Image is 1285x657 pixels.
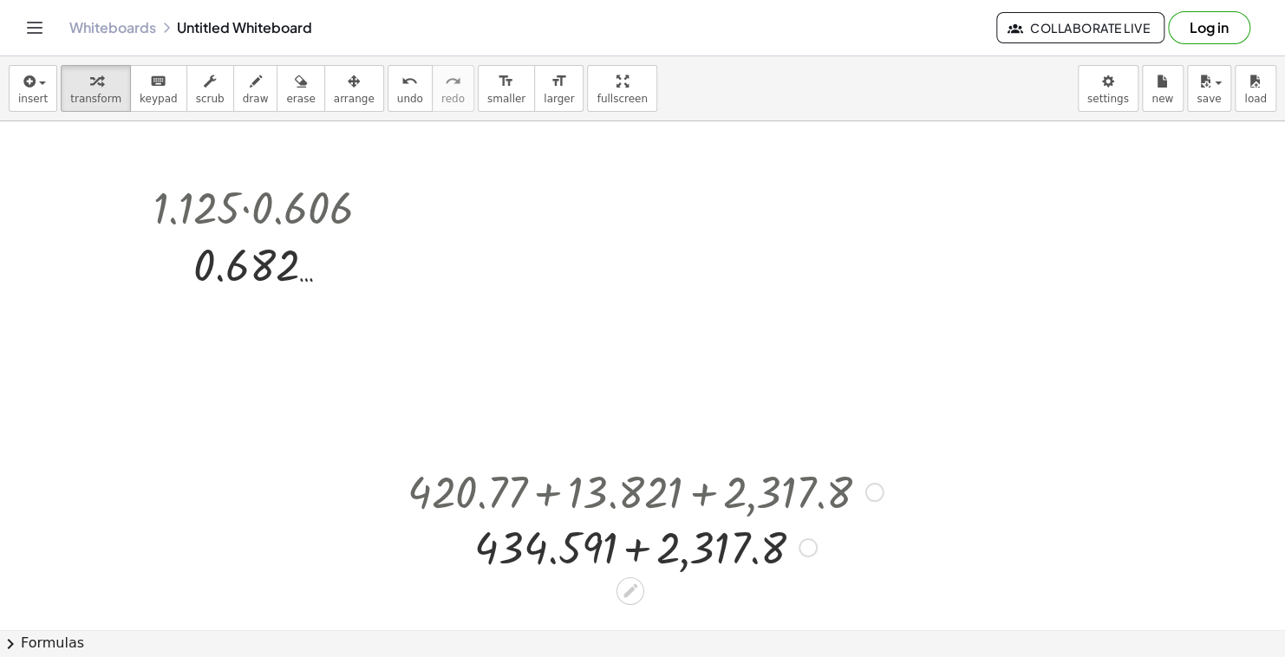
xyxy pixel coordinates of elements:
[401,71,418,92] i: undo
[1151,93,1173,105] span: new
[498,71,514,92] i: format_size
[441,93,465,105] span: redo
[61,65,131,112] button: transform
[597,93,647,105] span: fullscreen
[277,65,324,112] button: erase
[445,71,461,92] i: redo
[70,93,121,105] span: transform
[1087,93,1129,105] span: settings
[69,19,156,36] a: Whiteboards
[1168,11,1250,44] button: Log in
[140,93,178,105] span: keypad
[478,65,535,112] button: format_sizesmaller
[1142,65,1184,112] button: new
[551,71,567,92] i: format_size
[544,93,574,105] span: larger
[1011,20,1150,36] span: Collaborate Live
[243,93,269,105] span: draw
[334,93,375,105] span: arrange
[432,65,474,112] button: redoredo
[150,71,166,92] i: keyboard
[587,65,656,112] button: fullscreen
[1078,65,1138,112] button: settings
[487,93,525,105] span: smaller
[397,93,423,105] span: undo
[21,14,49,42] button: Toggle navigation
[534,65,584,112] button: format_sizelarger
[1235,65,1276,112] button: load
[324,65,384,112] button: arrange
[130,65,187,112] button: keyboardkeypad
[616,577,644,605] div: Edit math
[1244,93,1267,105] span: load
[9,65,57,112] button: insert
[388,65,433,112] button: undoundo
[1187,65,1231,112] button: save
[1197,93,1221,105] span: save
[286,93,315,105] span: erase
[18,93,48,105] span: insert
[996,12,1164,43] button: Collaborate Live
[186,65,234,112] button: scrub
[233,65,278,112] button: draw
[196,93,225,105] span: scrub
